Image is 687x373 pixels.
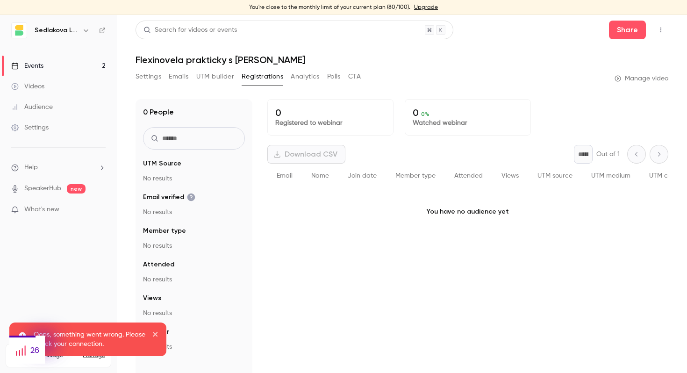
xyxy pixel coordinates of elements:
div: Events [11,61,43,71]
span: UTM Source [143,159,181,168]
p: No results [143,208,245,217]
h6: Sedlakova Legal [35,26,79,35]
p: You have no audience yet [267,188,668,235]
p: 0 [275,107,386,118]
section: facet-groups [143,159,245,351]
h1: 0 People [143,107,174,118]
li: help-dropdown-opener [11,163,106,172]
span: new [67,184,86,194]
p: No results [143,308,245,318]
p: Watched webinar [413,118,523,128]
button: CTA [348,69,361,84]
p: No results [143,174,245,183]
button: Registrations [242,69,283,84]
span: Email [277,172,293,179]
span: What's new [24,205,59,215]
span: Views [143,294,161,303]
div: Audience [11,102,53,112]
button: Settings [136,69,161,84]
div: 26 [9,337,45,364]
p: Registered to webinar [275,118,386,128]
span: Member type [143,226,186,236]
p: 0 [413,107,523,118]
p: No results [143,342,245,351]
span: Name [311,172,329,179]
span: UTM medium [591,172,630,179]
p: No results [143,275,245,284]
span: Views [501,172,519,179]
p: Out of 1 [596,150,620,159]
span: Attended [454,172,483,179]
div: Videos [11,82,44,91]
button: Share [609,21,646,39]
p: No results [143,241,245,251]
div: Settings [11,123,49,132]
button: UTM builder [196,69,234,84]
button: Polls [327,69,341,84]
span: Attended [143,260,174,269]
a: Upgrade [414,4,438,11]
div: Search for videos or events [143,25,237,35]
img: Sedlakova Legal [12,23,27,38]
span: UTM source [537,172,572,179]
span: 0 % [421,111,429,117]
button: close [152,330,159,341]
p: Oops, something went wrong. Please check your connection. [34,330,146,349]
button: Analytics [291,69,320,84]
span: Member type [395,172,436,179]
h1: Flexinovela prakticky s [PERSON_NAME] [136,54,668,65]
span: Help [24,163,38,172]
a: Manage video [615,74,668,83]
button: Emails [169,69,188,84]
span: Join date [348,172,377,179]
a: SpeakerHub [24,184,61,194]
span: Email verified [143,193,195,202]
